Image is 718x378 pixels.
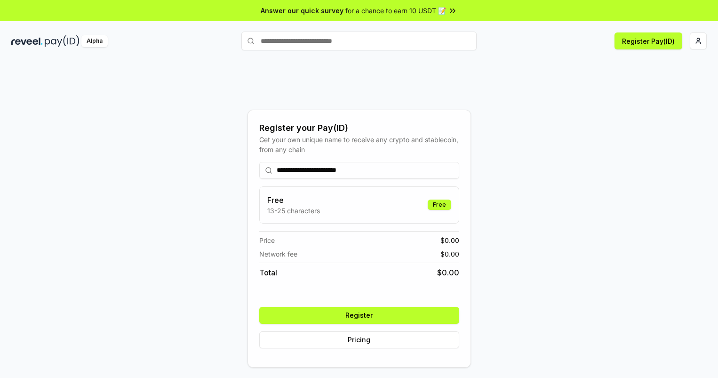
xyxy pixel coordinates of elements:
[428,200,451,210] div: Free
[259,267,277,278] span: Total
[259,235,275,245] span: Price
[267,194,320,206] h3: Free
[45,35,80,47] img: pay_id
[345,6,446,16] span: for a chance to earn 10 USDT 📝
[614,32,682,49] button: Register Pay(ID)
[259,249,297,259] span: Network fee
[259,307,459,324] button: Register
[259,121,459,135] div: Register your Pay(ID)
[81,35,108,47] div: Alpha
[11,35,43,47] img: reveel_dark
[261,6,343,16] span: Answer our quick survey
[440,235,459,245] span: $ 0.00
[259,331,459,348] button: Pricing
[440,249,459,259] span: $ 0.00
[259,135,459,154] div: Get your own unique name to receive any crypto and stablecoin, from any chain
[267,206,320,216] p: 13-25 characters
[437,267,459,278] span: $ 0.00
